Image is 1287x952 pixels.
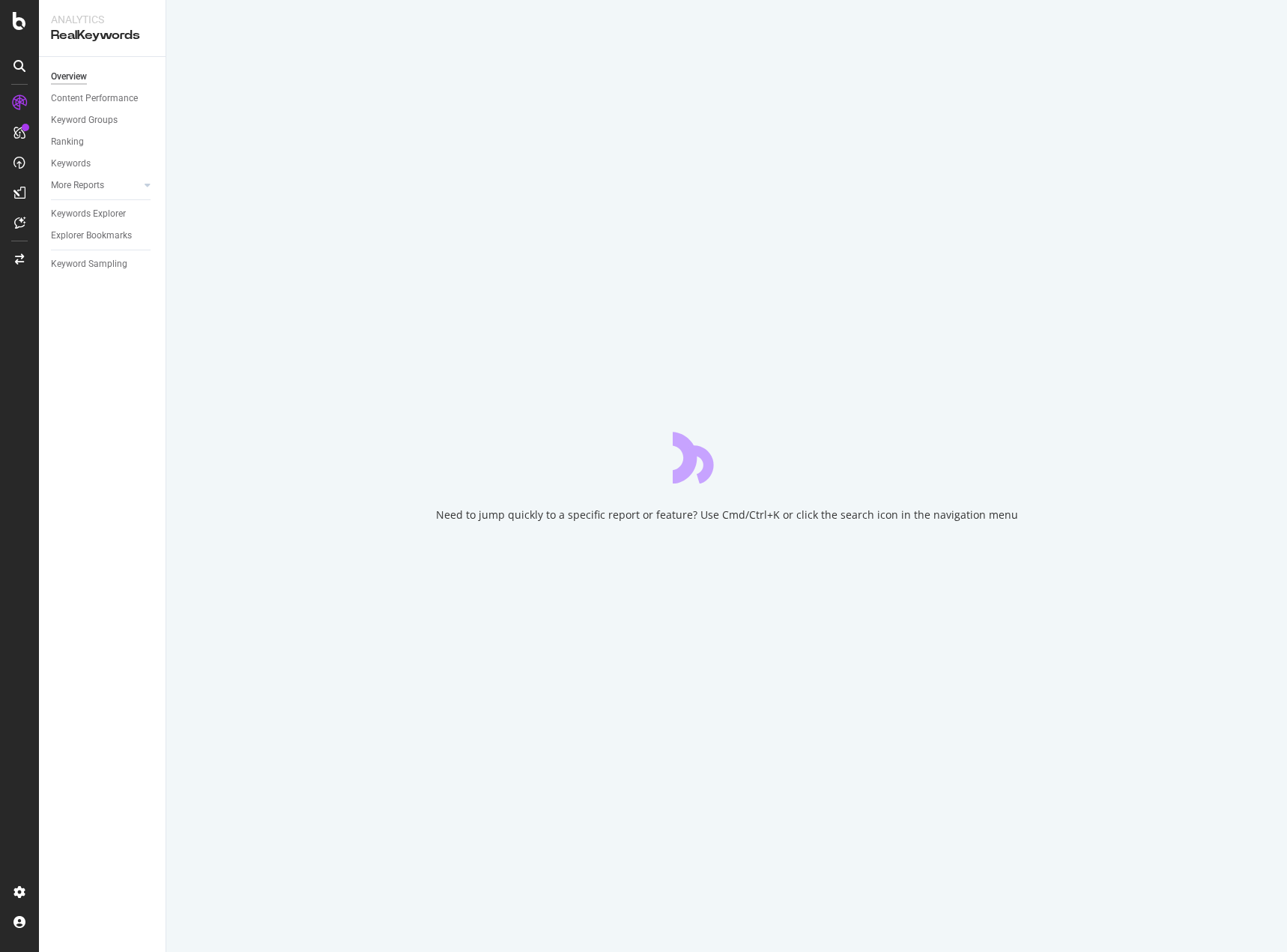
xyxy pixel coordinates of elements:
[51,27,154,44] div: RealKeywords
[51,112,118,128] div: Keyword Groups
[51,69,155,85] a: Overview
[51,91,138,106] div: Content Performance
[51,156,155,172] a: Keywords
[51,206,126,222] div: Keywords Explorer
[673,430,781,483] div: animation
[51,228,132,244] div: Explorer Bookmarks
[51,156,91,172] div: Keywords
[51,206,155,222] a: Keywords Explorer
[51,91,155,106] a: Content Performance
[51,178,140,193] a: More Reports
[51,134,155,150] a: Ranking
[51,134,84,150] div: Ranking
[51,256,127,272] div: Keyword Sampling
[51,178,104,193] div: More Reports
[51,69,87,85] div: Overview
[51,112,155,128] a: Keyword Groups
[51,12,154,27] div: Analytics
[51,228,155,244] a: Explorer Bookmarks
[51,256,155,272] a: Keyword Sampling
[436,507,1018,522] div: Need to jump quickly to a specific report or feature? Use Cmd/Ctrl+K or click the search icon in ...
